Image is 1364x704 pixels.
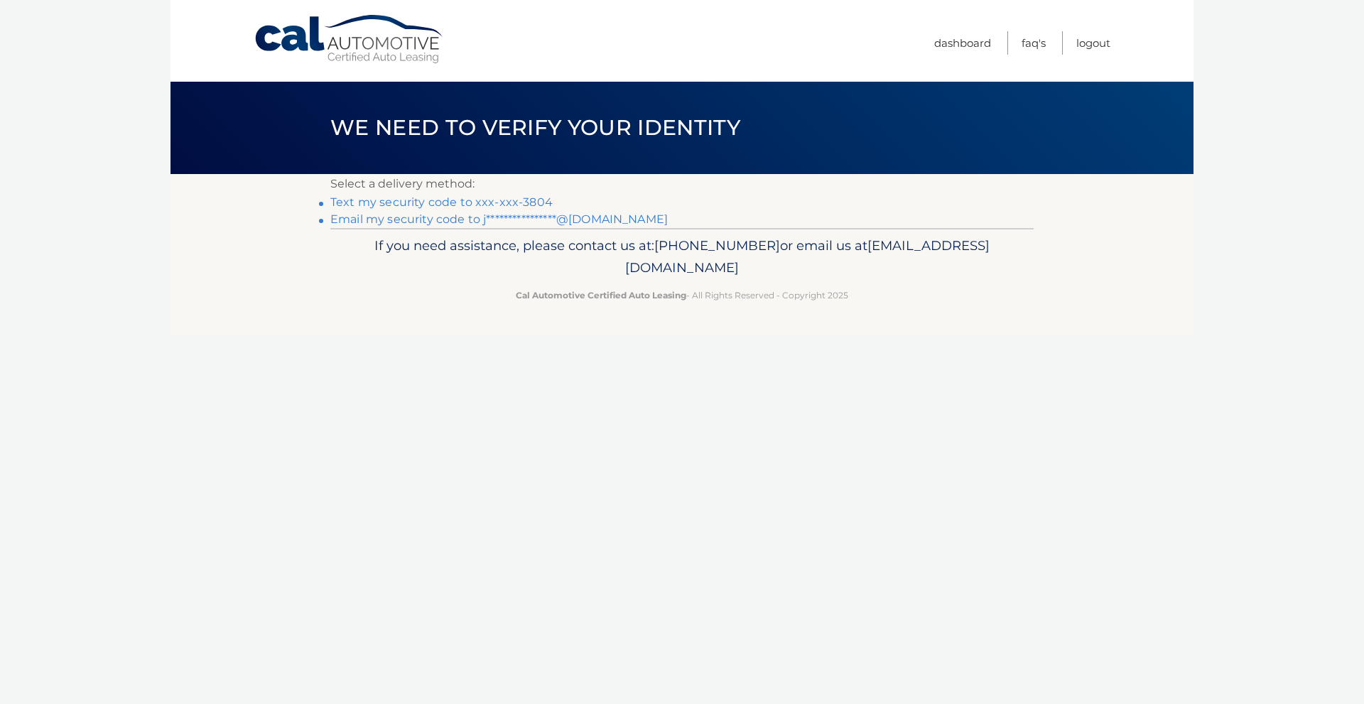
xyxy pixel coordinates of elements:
[330,174,1034,194] p: Select a delivery method:
[330,195,553,209] a: Text my security code to xxx-xxx-3804
[340,234,1024,280] p: If you need assistance, please contact us at: or email us at
[254,14,445,65] a: Cal Automotive
[1022,31,1046,55] a: FAQ's
[1076,31,1110,55] a: Logout
[330,114,740,141] span: We need to verify your identity
[340,288,1024,303] p: - All Rights Reserved - Copyright 2025
[934,31,991,55] a: Dashboard
[516,290,686,300] strong: Cal Automotive Certified Auto Leasing
[654,237,780,254] span: [PHONE_NUMBER]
